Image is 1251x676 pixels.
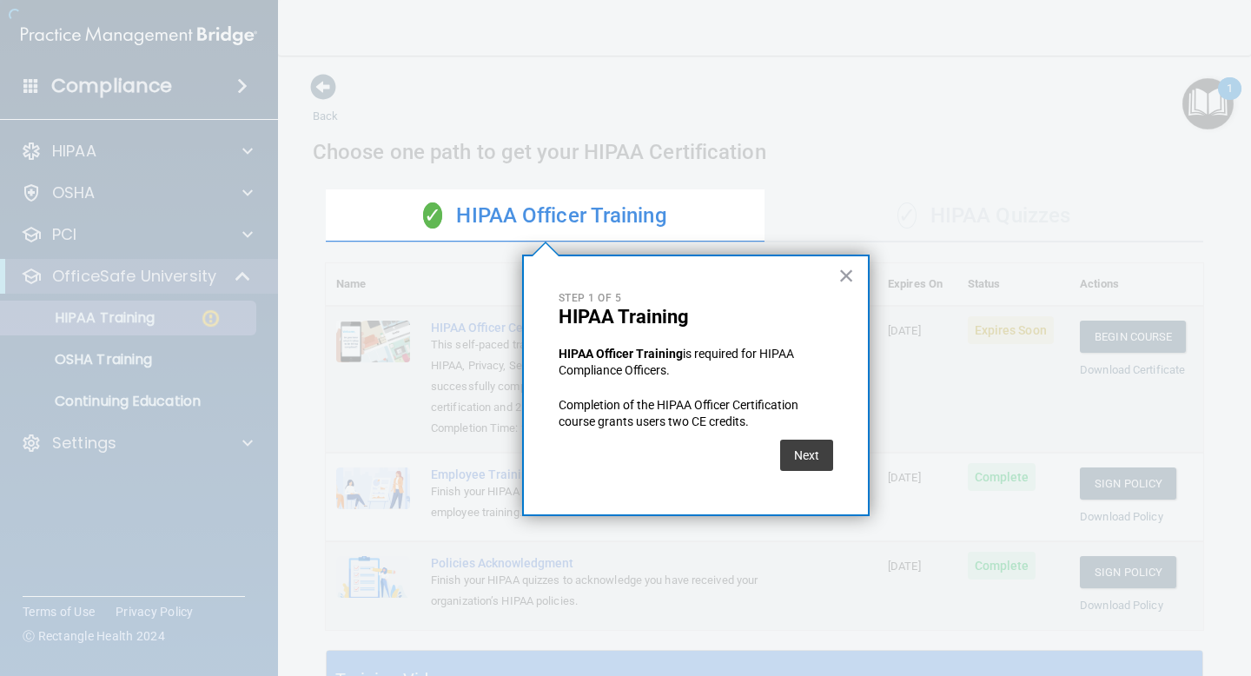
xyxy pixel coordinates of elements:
div: HIPAA Officer Training [326,190,764,242]
span: ✓ [423,202,442,229]
p: HIPAA Training [559,306,833,328]
p: Completion of the HIPAA Officer Certification course grants users two CE credits. [559,397,833,431]
button: Next [780,440,833,471]
strong: HIPAA Officer Training [559,347,683,361]
button: Close [838,262,855,289]
p: Step 1 of 5 [559,291,833,306]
